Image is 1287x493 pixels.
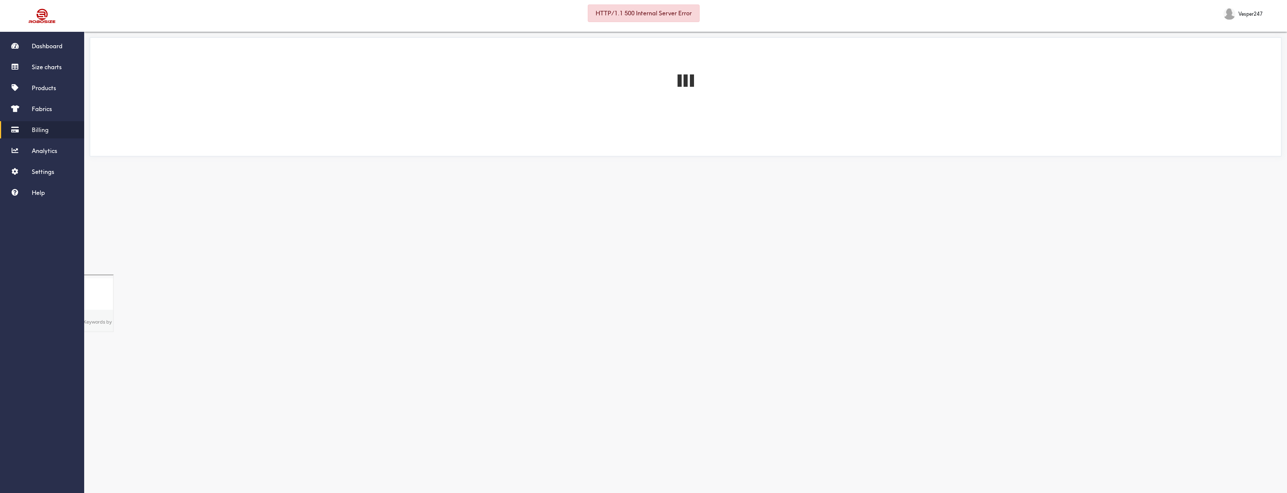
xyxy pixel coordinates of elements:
[32,63,62,71] span: Size charts
[32,126,49,134] span: Billing
[74,43,80,49] img: tab_keywords_by_traffic_grey.svg
[1238,10,1263,18] span: Vesper247
[21,12,37,18] div: v 4.0.25
[28,44,67,49] div: Domain Overview
[32,147,57,154] span: Analytics
[20,43,26,49] img: tab_domain_overview_orange.svg
[14,6,70,26] img: Robosize
[32,168,54,175] span: Settings
[588,4,700,22] div: HTTP/1.1 500 Internal Server Error
[32,189,45,196] span: Help
[32,84,56,92] span: Products
[12,19,18,25] img: website_grey.svg
[12,12,18,18] img: logo_orange.svg
[19,19,82,25] div: Domain: [DOMAIN_NAME]
[32,42,62,50] span: Dashboard
[32,105,52,113] span: Fabrics
[83,44,126,49] div: Keywords by Traffic
[1223,8,1235,20] img: Vesper247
